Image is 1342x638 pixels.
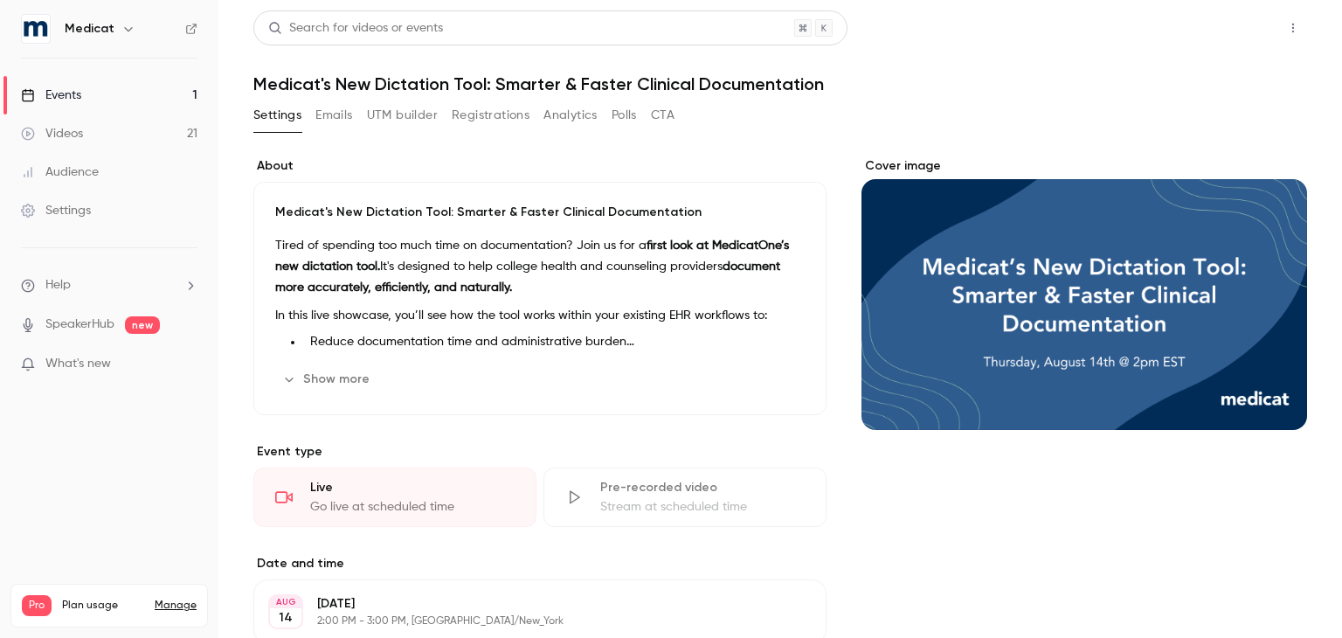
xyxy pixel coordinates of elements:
[45,355,111,373] span: What's new
[21,87,81,104] div: Events
[275,305,805,326] p: In this live showcase, you’ll see how the tool works within your existing EHR workflows to:
[21,276,197,295] li: help-dropdown-opener
[22,15,50,43] img: Medicat
[22,595,52,616] span: Pro
[310,498,515,516] div: Go live at scheduled time
[315,101,352,129] button: Emails
[1196,10,1265,45] button: Share
[253,555,827,572] label: Date and time
[612,101,637,129] button: Polls
[317,614,734,628] p: 2:00 PM - 3:00 PM, [GEOGRAPHIC_DATA]/New_York
[303,333,805,351] li: Reduce documentation time and administrative burden
[600,479,805,496] div: Pre-recorded video
[65,20,114,38] h6: Medicat
[600,498,805,516] div: Stream at scheduled time
[21,202,91,219] div: Settings
[279,609,293,627] p: 14
[21,163,99,181] div: Audience
[45,316,114,334] a: SpeakerHub
[253,157,827,175] label: About
[310,479,515,496] div: Live
[253,101,301,129] button: Settings
[367,101,438,129] button: UTM builder
[253,73,1307,94] h1: Medicat's New Dictation Tool: Smarter & Faster Clinical Documentation
[270,596,301,608] div: AUG
[651,101,674,129] button: CTA
[275,204,805,221] p: Medicat's New Dictation Tool: Smarter & Faster Clinical Documentation
[155,599,197,613] a: Manage
[21,125,83,142] div: Videos
[125,316,160,334] span: new
[275,235,805,298] p: Tired of spending too much time on documentation? Join us for a It's designed to help college hea...
[253,443,827,461] p: Event type
[253,468,536,527] div: LiveGo live at scheduled time
[62,599,144,613] span: Plan usage
[543,101,598,129] button: Analytics
[45,276,71,295] span: Help
[543,468,827,527] div: Pre-recorded videoStream at scheduled time
[861,157,1307,430] section: Cover image
[861,157,1307,175] label: Cover image
[452,101,529,129] button: Registrations
[268,19,443,38] div: Search for videos or events
[275,365,380,393] button: Show more
[317,595,734,613] p: [DATE]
